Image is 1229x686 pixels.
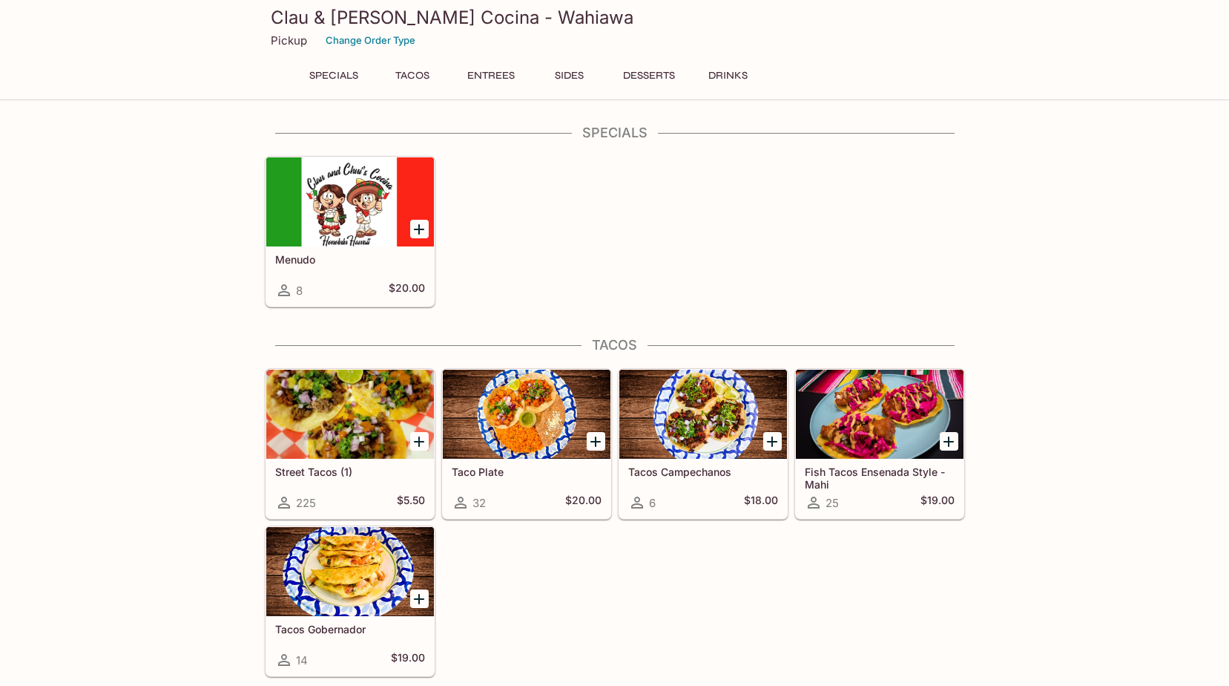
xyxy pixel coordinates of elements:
[410,589,429,608] button: Add Tacos Gobernador
[275,623,425,636] h5: Tacos Gobernador
[615,65,683,86] button: Desserts
[266,369,435,519] a: Street Tacos (1)225$5.50
[587,432,605,451] button: Add Taco Plate
[795,369,964,519] a: Fish Tacos Ensenada Style - Mahi25$19.00
[296,653,308,667] span: 14
[744,494,778,512] h5: $18.00
[472,496,486,510] span: 32
[271,6,959,29] h3: Clau & [PERSON_NAME] Cocina - Wahiawa
[266,370,434,459] div: Street Tacos (1)
[940,432,958,451] button: Add Fish Tacos Ensenada Style - Mahi
[443,370,610,459] div: Taco Plate
[458,65,524,86] button: Entrees
[265,125,965,141] h4: Specials
[695,65,762,86] button: Drinks
[649,496,656,510] span: 6
[389,281,425,299] h5: $20.00
[920,494,955,512] h5: $19.00
[391,651,425,669] h5: $19.00
[565,494,602,512] h5: $20.00
[379,65,446,86] button: Tacos
[619,369,788,519] a: Tacos Campechanos6$18.00
[796,370,963,459] div: Fish Tacos Ensenada Style - Mahi
[805,465,955,490] h5: Fish Tacos Ensenada Style - Mahi
[319,29,422,52] button: Change Order Type
[275,465,425,478] h5: Street Tacos (1)
[452,465,602,478] h5: Taco Plate
[397,494,425,512] h5: $5.50
[266,527,434,616] div: Tacos Gobernador
[763,432,782,451] button: Add Tacos Campechanos
[271,33,307,48] p: Pickup
[265,337,965,353] h4: Tacos
[275,253,425,266] h5: Menudo
[296,284,303,298] span: 8
[266,526,435,676] a: Tacos Gobernador14$19.00
[619,370,787,459] div: Tacos Campechanos
[266,157,435,307] a: Menudo8$20.00
[536,65,603,86] button: Sides
[442,369,611,519] a: Taco Plate32$20.00
[628,465,778,478] h5: Tacos Campechanos
[410,432,429,451] button: Add Street Tacos (1)
[296,496,316,510] span: 225
[410,220,429,238] button: Add Menudo
[300,65,367,86] button: Specials
[266,157,434,246] div: Menudo
[826,496,839,510] span: 25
